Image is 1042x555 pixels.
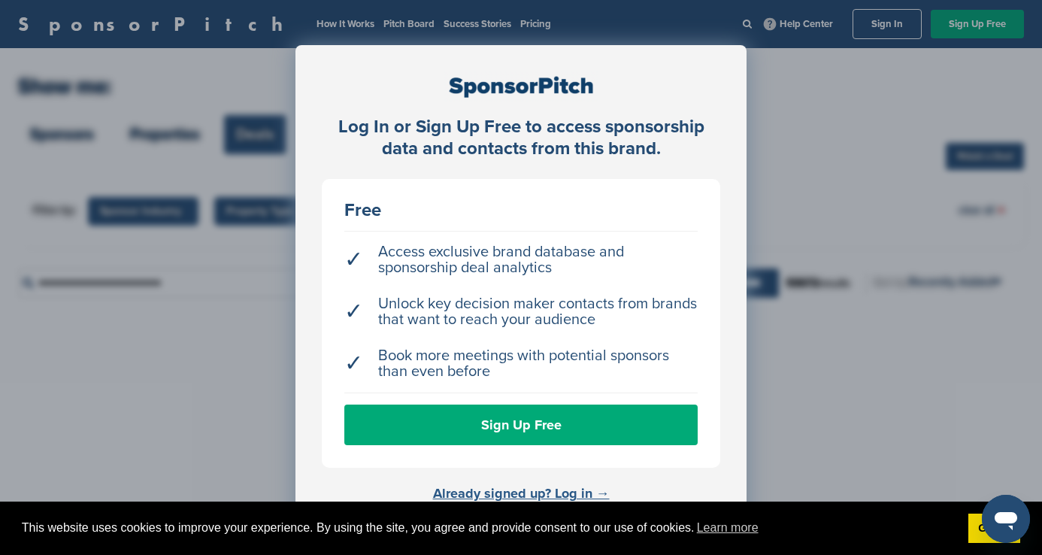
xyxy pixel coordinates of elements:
[695,517,761,539] a: learn more about cookies
[344,341,698,387] li: Book more meetings with potential sponsors than even before
[982,495,1030,543] iframe: Button to launch messaging window
[344,304,363,320] span: ✓
[344,252,363,268] span: ✓
[433,485,610,502] a: Already signed up? Log in →
[322,117,720,160] div: Log In or Sign Up Free to access sponsorship data and contacts from this brand.
[344,405,698,445] a: Sign Up Free
[344,289,698,335] li: Unlock key decision maker contacts from brands that want to reach your audience
[968,514,1020,544] a: dismiss cookie message
[344,202,698,220] div: Free
[22,517,956,539] span: This website uses cookies to improve your experience. By using the site, you agree and provide co...
[344,237,698,284] li: Access exclusive brand database and sponsorship deal analytics
[344,356,363,372] span: ✓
